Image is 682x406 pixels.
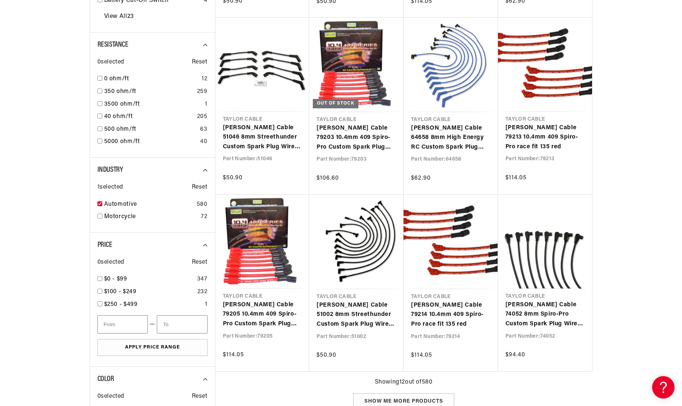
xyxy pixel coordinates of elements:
div: 1 [205,100,208,109]
a: 500 ohm/ft [104,125,197,134]
button: Apply Price Range [97,339,208,356]
a: 350 ohm/ft [104,87,194,97]
a: [PERSON_NAME] Cable 79214 10.4mm 409 Spiro-Pro race fit 135 red [411,301,491,329]
a: [PERSON_NAME] Cable 64658 8mm High Energy RC Custom Spark Plug Wires 8 cyl blue [411,124,491,152]
input: From [97,315,148,334]
div: 1 [205,300,208,310]
div: 347 [197,275,208,284]
span: Reset [192,183,208,192]
span: 1 selected [97,183,123,192]
span: Industry [97,166,123,174]
span: Reset [192,392,208,402]
span: 0 selected [97,58,124,67]
span: 0 selected [97,392,124,402]
span: Reset [192,258,208,267]
span: Color [97,375,114,383]
a: [PERSON_NAME] Cable 79203 10.4mm 409 Spiro-Pro Custom Spark Plug Wires red [317,124,396,152]
span: Resistance [97,41,128,49]
a: Motorcycle [104,212,198,222]
a: [PERSON_NAME] Cable 51046 8mm Streethunder Custom Spark Plug Wires 8 cyl 11in 135 black [223,123,302,152]
div: 580 [197,200,208,210]
a: 0 ohm/ft [104,74,199,84]
a: [PERSON_NAME] Cable 79205 10.4mm 409 Spiro-Pro Custom Spark Plug Wires red [223,300,302,329]
span: Price [97,241,112,249]
div: 205 [197,112,208,122]
input: To [157,315,207,334]
div: 40 [200,137,207,147]
span: Showing 12 out of 580 [375,378,433,387]
span: 0 selected [97,258,124,267]
span: Reset [192,58,208,67]
div: 232 [197,287,208,297]
a: View All 23 [104,12,134,22]
span: $100 - $249 [104,289,137,295]
a: [PERSON_NAME] Cable 74052 8mm Spiro-Pro Custom Spark Plug Wires 8 cyl black [505,300,585,329]
span: $250 - $499 [104,301,138,307]
a: [PERSON_NAME] Cable 51002 8mm Streethunder Custom Spark Plug Wires 8 cyl black [317,301,396,329]
span: — [150,320,155,329]
a: 3500 ohm/ft [104,100,202,109]
div: 12 [202,74,207,84]
a: 5000 ohm/ft [104,137,197,147]
a: Automotive [104,200,194,210]
div: 63 [200,125,207,134]
a: 40 ohm/ft [104,112,194,122]
a: [PERSON_NAME] Cable 79213 10.4mm 409 Spiro-Pro race fit 135 red [505,123,585,152]
div: 259 [197,87,208,97]
div: 72 [201,212,207,222]
span: $0 - $99 [104,276,127,282]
